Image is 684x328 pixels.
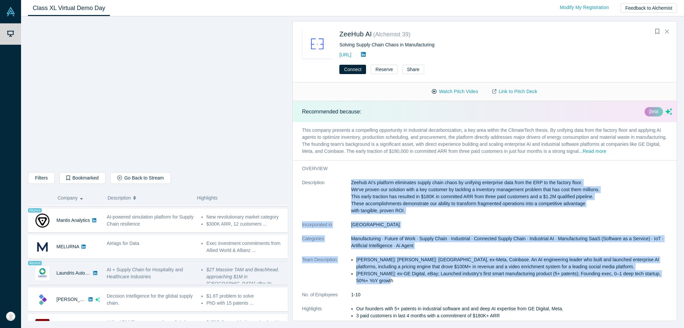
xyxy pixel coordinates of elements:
dt: Description [302,179,351,221]
p: This company presents a compelling opportunity in industrial decarbonization, a key area within t... [293,122,682,160]
span: Decision Intelligence for the global supply chain. [107,293,193,306]
button: Bookmarked [59,172,106,184]
button: Go Back to Stream [110,172,171,184]
a: MELURNA [56,244,79,249]
div: Solving Supply Chain Chaos in Manufacturing [339,41,562,48]
em: $2T Massive TAM and Beachhead. approaching $1M in [GEOGRAPHIC_DATA] after its ... [206,267,279,286]
span: Alumni [28,261,42,265]
li: PhD with 15 patents ... [206,300,289,307]
span: Airtags for Data [107,241,139,246]
button: Feedback to Alchemist [621,3,677,13]
span: Company [58,191,78,205]
a: Class XL Virtual Demo Day [28,0,110,16]
a: [PERSON_NAME] [56,297,95,302]
li: $170B Sensor Market → Analog AI; [206,319,289,326]
span: AI + Supply Chain for Hospitality and Healthcare Industries [107,267,183,279]
img: Laundris Autonomous Inventory Management's Logo [35,266,49,280]
div: βeta [645,107,663,116]
li: $1.6T problem to solve [206,293,289,300]
button: Watch Pitch Video [425,86,485,97]
img: Mantis Analytics's Logo [35,214,49,228]
img: Kimaru AI's Logo [35,293,49,307]
a: Laundris Autonomous Inventory Management [56,270,151,276]
li: Our founders with 5+ patents in industrial software and and deep AI expertise from GE Digital, Meta. [356,305,672,312]
span: Manufacturing · Future of Work · Supply Chain · Industrial · Connected Supply Chain · Industrial ... [351,236,663,248]
p: Zeehub AI's platform eliminates supply chain chaos by unifying enterprise data from the ERP to th... [351,179,672,214]
button: Reserve [371,65,397,74]
p: [PERSON_NAME]: [PERSON_NAME]: [GEOGRAPHIC_DATA], ex-Meta, Coinbase. An AI engineering leader who ... [356,256,672,270]
dd: 1-10 [351,291,672,298]
iframe: Zeehub AI [28,22,287,167]
span: Description [108,191,131,205]
svg: dsa ai sparkles [95,297,100,302]
a: Mantis Analytics [56,218,90,223]
dt: No. of Employees [302,291,351,305]
li: $300K ARR, 12 customers ... [206,221,289,228]
dt: Categories [302,235,351,256]
button: Filters [28,172,55,184]
a: [URL] [339,52,351,57]
li: Exec investment commitments from Allied World & Allianz ... [206,240,289,254]
button: Bookmark [653,27,662,36]
button: Connect [339,65,366,74]
a: ZeeHub AI [339,30,372,38]
dt: Team Description [302,256,351,291]
button: Description [108,191,190,205]
small: ( Alchemist 39 ) [373,31,410,38]
a: Modify My Registration [553,2,616,13]
p: Recommended because: [302,108,361,116]
p: [PERSON_NAME]: ex‑GE Digital, eBay; Launched industry’s first smart manufacturing product (5+ pat... [356,270,672,284]
button: Share [402,65,424,74]
svg: dsa ai sparkles [665,108,672,115]
img: Vlad Stoicescu's Account [6,312,15,321]
button: Read more [582,148,606,155]
button: Close [662,26,672,37]
li: 3 paid customers in last 4 months with a commitment of $180K+ ARR [356,312,672,319]
h3: overview [302,165,663,172]
li: New revolutionary market category [206,214,289,221]
li: $1.2M+ customer pipeline [356,319,672,326]
dd: [GEOGRAPHIC_DATA] [351,221,672,228]
span: Highlights [197,195,217,201]
span: AI-powered simulation platform for Supply Chain resilience [107,214,194,227]
img: ZeeHub AI's Logo [302,29,332,59]
span: Alumni [28,208,42,213]
img: MELURNA's Logo [35,240,49,254]
img: Alchemist Vault Logo [6,7,15,16]
button: Company [58,191,101,205]
dt: Incorporated in [302,221,351,235]
a: Link to Pitch Deck [485,86,544,97]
